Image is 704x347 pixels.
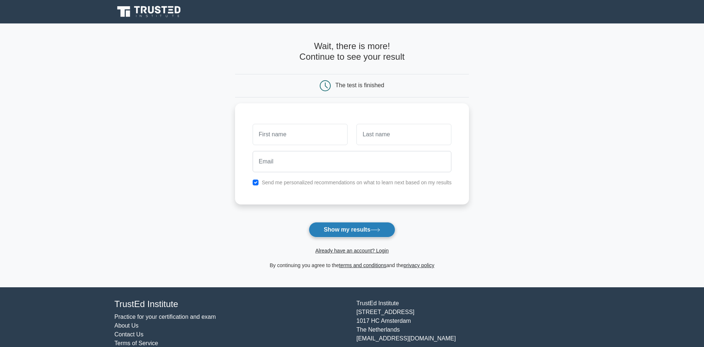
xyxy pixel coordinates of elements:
[235,41,469,62] h4: Wait, there is more! Continue to see your result
[339,262,386,268] a: terms and conditions
[253,124,348,145] input: First name
[114,299,348,310] h4: TrustEd Institute
[114,331,143,337] a: Contact Us
[404,262,434,268] a: privacy policy
[356,124,451,145] input: Last name
[114,322,139,329] a: About Us
[114,314,216,320] a: Practice for your certification and exam
[315,248,389,254] a: Already have an account? Login
[114,340,158,346] a: Terms of Service
[253,151,452,172] input: Email
[231,261,474,270] div: By continuing you agree to the and the
[262,180,452,185] label: Send me personalized recommendations on what to learn next based on my results
[309,222,395,237] button: Show my results
[335,82,384,88] div: The test is finished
